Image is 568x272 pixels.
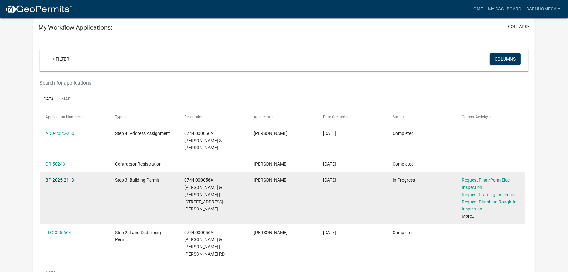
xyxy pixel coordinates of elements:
a: More... [462,214,476,219]
datatable-header-cell: Type [109,109,178,124]
a: Map [58,89,75,110]
span: Completed [393,230,414,235]
span: 09/12/2025 [323,131,336,136]
span: Application Number [46,115,80,119]
span: 0744 000056A | NANCE JEFFREY & JULIE TURNER | JARRELL HOGG RD [184,230,225,257]
span: Dewayne Ivey [254,161,288,166]
span: Completed [393,161,414,166]
input: Search for applications [40,76,445,89]
a: Request Framing Inspection [462,192,517,197]
span: Step 3. Building Permit [115,178,159,183]
a: + Filter [47,53,74,65]
datatable-header-cell: Description [178,109,248,124]
h5: My Workflow Applications: [38,24,112,31]
datatable-header-cell: Current Activity [456,109,525,124]
span: Type [115,115,123,119]
button: collapse [508,23,530,30]
a: LD-2025-664 [46,230,71,235]
span: Step 4. Address Assignment [115,131,170,136]
a: My Dashboard [486,3,524,15]
button: Columns [490,53,521,65]
span: Dewayne Ivey [254,230,288,235]
a: Request Plumbing Rough-In Inspection [462,199,516,212]
span: 09/03/2025 [323,161,336,166]
a: BarnHomeGA [524,3,563,15]
a: Data [40,89,58,110]
datatable-header-cell: Status [387,109,456,124]
span: Applicant [254,115,270,119]
span: 06/23/2025 [323,230,336,235]
span: Step 2. Land Disturbing Permit [115,230,161,242]
span: Contractor Registration [115,161,162,166]
span: 08/25/2025 [323,178,336,183]
span: 0744 000056A | NANCE JEFFREY & JULIE TURNER [184,131,222,150]
span: In Progress [393,178,415,183]
span: Dewayne Ivey [254,131,288,136]
datatable-header-cell: Applicant [248,109,317,124]
span: Date Created [323,115,345,119]
datatable-header-cell: Application Number [40,109,109,124]
span: Status [393,115,404,119]
datatable-header-cell: Date Created [317,109,387,124]
a: ADD-2025-250 [46,131,74,136]
a: Home [468,3,486,15]
span: Completed [393,131,414,136]
a: BP-2025-2113 [46,178,74,183]
span: Current Activity [462,115,488,119]
span: Dewayne Ivey [254,178,288,183]
span: 0744 000056A | NANCE JEFFREY & JULIE TURNER | 81 JARRELL HOGG RD [184,178,223,211]
a: CR-50243 [46,161,65,166]
span: Description [184,115,204,119]
a: Request Final/Perm Elec Inspection [462,178,510,190]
